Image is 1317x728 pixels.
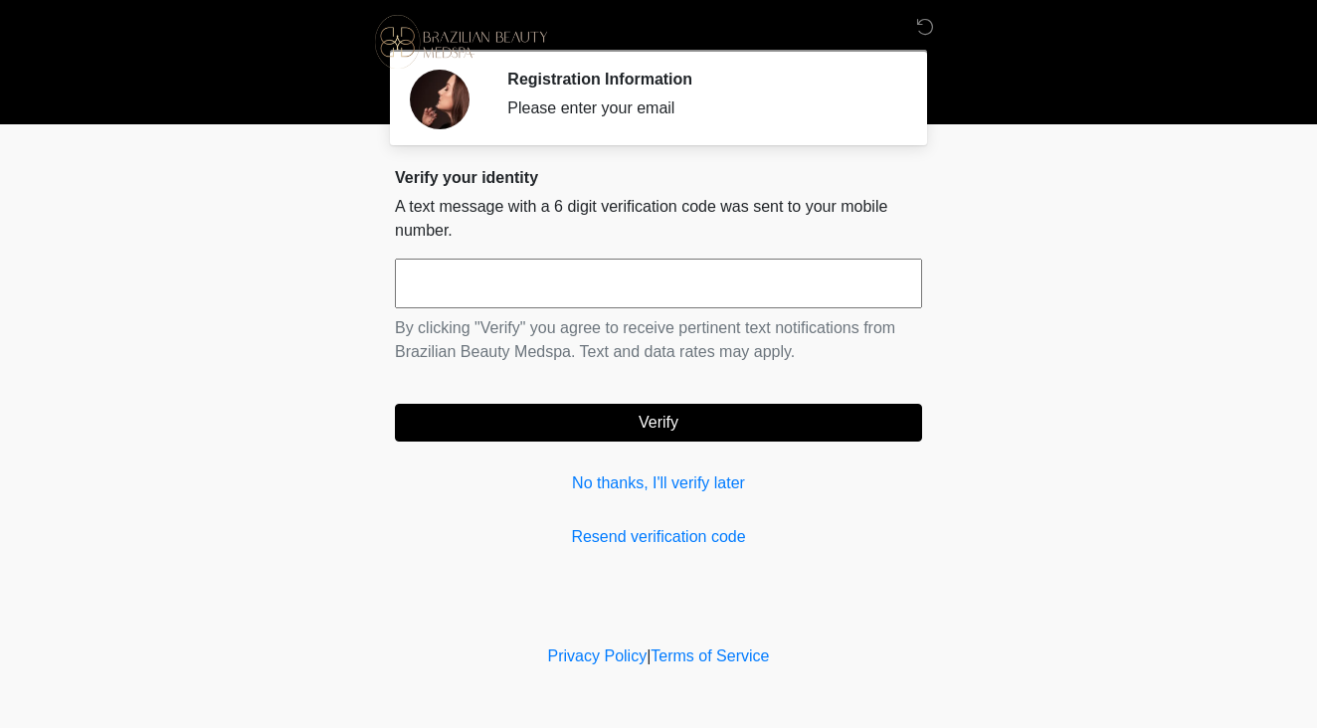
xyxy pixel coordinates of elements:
a: No thanks, I'll verify later [395,471,922,495]
p: By clicking "Verify" you agree to receive pertinent text notifications from Brazilian Beauty Meds... [395,316,922,364]
p: A text message with a 6 digit verification code was sent to your mobile number. [395,195,922,243]
a: Terms of Service [651,647,769,664]
div: Please enter your email [507,96,892,120]
a: | [647,647,651,664]
a: Privacy Policy [548,647,648,664]
h2: Verify your identity [395,168,922,187]
a: Resend verification code [395,525,922,549]
img: Agent Avatar [410,70,470,129]
img: Brazilian Beauty Medspa Logo [375,15,547,69]
button: Verify [395,404,922,442]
